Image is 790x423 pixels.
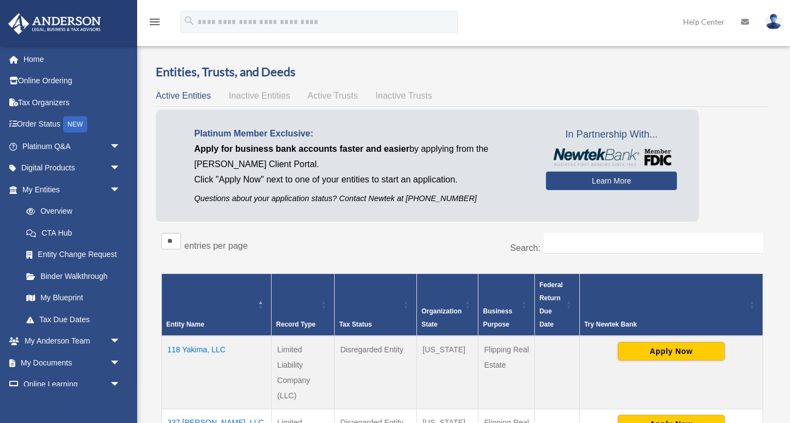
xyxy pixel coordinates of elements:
[8,70,137,92] a: Online Ordering
[5,13,104,35] img: Anderson Advisors Platinum Portal
[8,48,137,70] a: Home
[618,342,725,361] button: Apply Now
[166,321,204,328] span: Entity Name
[546,172,677,190] a: Learn More
[184,241,248,250] label: entries per page
[483,307,512,328] span: Business Purpose
[148,19,161,28] a: menu
[276,321,315,328] span: Record Type
[8,92,137,113] a: Tax Organizers
[8,330,137,352] a: My Anderson Teamarrow_drop_down
[156,91,211,100] span: Active Entities
[15,287,132,309] a: My Blueprint
[110,179,132,201] span: arrow_drop_down
[417,273,478,336] th: Organization State: Activate to sort
[272,336,335,409] td: Limited Liability Company (LLC)
[156,64,769,81] h3: Entities, Trusts, and Deeds
[8,135,137,157] a: Platinum Q&Aarrow_drop_down
[579,273,763,336] th: Try Newtek Bank : Activate to sort
[110,157,132,180] span: arrow_drop_down
[162,273,272,336] th: Entity Name: Activate to invert sorting
[194,172,529,187] p: Click "Apply Now" next to one of your entities to start an application.
[8,374,137,396] a: Online Learningarrow_drop_down
[335,336,417,409] td: Disregarded Entity
[110,135,132,158] span: arrow_drop_down
[551,148,672,166] img: NewtekBankLogoSM.png
[162,336,272,409] td: 118 Yakima, LLC
[8,157,137,179] a: Digital Productsarrow_drop_down
[339,321,372,328] span: Tax Status
[15,244,132,266] a: Entity Change Request
[194,192,529,205] p: Questions about your application status? Contact Newtek at [PHONE_NUMBER]
[308,91,358,100] span: Active Trusts
[478,336,535,409] td: Flipping Real Estate
[194,126,529,141] p: Platinum Member Exclusive:
[765,14,782,30] img: User Pic
[110,330,132,353] span: arrow_drop_down
[194,144,409,153] span: Apply for business bank accounts faster and easier
[8,352,137,374] a: My Documentsarrow_drop_down
[8,113,137,136] a: Order StatusNEW
[376,91,432,100] span: Inactive Trusts
[194,141,529,172] p: by applying from the [PERSON_NAME] Client Portal.
[535,273,580,336] th: Federal Return Due Date: Activate to sort
[229,91,290,100] span: Inactive Entities
[421,307,461,328] span: Organization State
[335,273,417,336] th: Tax Status: Activate to sort
[110,352,132,374] span: arrow_drop_down
[15,201,126,222] a: Overview
[8,179,132,201] a: My Entitiesarrow_drop_down
[15,308,132,330] a: Tax Due Dates
[272,273,335,336] th: Record Type: Activate to sort
[63,116,87,133] div: NEW
[510,243,540,253] label: Search:
[478,273,535,336] th: Business Purpose: Activate to sort
[148,15,161,28] i: menu
[110,374,132,396] span: arrow_drop_down
[584,318,746,331] div: Try Newtek Bank
[546,126,677,144] span: In Partnership With...
[539,281,563,328] span: Federal Return Due Date
[183,15,195,27] i: search
[417,336,478,409] td: [US_STATE]
[15,265,132,287] a: Binder Walkthrough
[15,222,132,244] a: CTA Hub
